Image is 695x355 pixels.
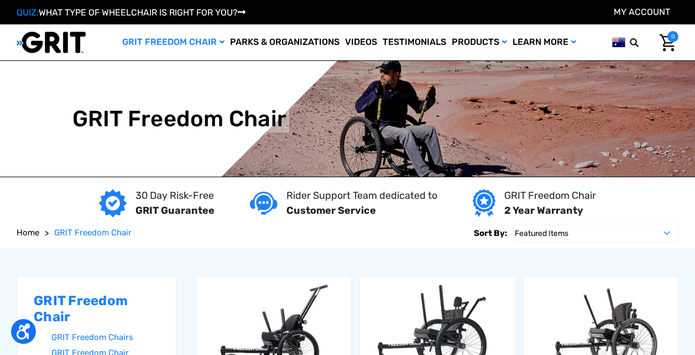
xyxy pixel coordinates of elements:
[510,24,579,60] a: Learn More
[51,330,159,346] a: GRIT Freedom Chairs
[17,7,245,18] a: QUIZ:WHAT TYPE OF WHEELCHAIR IS RIGHT FOR YOU?
[286,204,376,217] strong: Customer Service
[504,188,596,203] p: GRIT Freedom Chair
[34,293,159,325] h2: GRIT Freedom Chair
[612,35,625,49] img: au.png
[72,106,287,132] h1: GRIT Freedom Chair
[342,24,380,60] a: Videos
[17,31,86,54] img: GRIT All-Terrain Wheelchair and Mobility Equipment
[135,204,215,217] strong: GRIT Guarantee
[473,189,495,217] img: Year warranty
[667,31,678,42] span: 0
[17,227,39,239] a: Home
[99,189,127,217] img: GRIT Guarantee
[614,7,670,17] a: Account
[504,204,583,217] strong: 2 Year Warranty
[17,7,39,18] span: QUIZ:
[635,31,651,54] input: Search
[54,228,132,238] span: GRIT Freedom Chair
[660,34,676,52] img: Cart
[286,188,437,203] p: Rider Support Team dedicated to
[449,24,510,60] a: Products
[250,192,278,214] img: Customer service
[227,24,342,60] a: Parks & Organizations
[651,31,678,54] a: Cart with 0 items
[54,227,132,239] a: GRIT Freedom Chair
[474,224,507,243] label: Sort By:
[17,228,39,238] span: Home
[135,188,215,203] p: 30 Day Risk-Free
[119,24,227,60] a: GRIT Freedom Chair
[380,24,449,60] a: Testimonials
